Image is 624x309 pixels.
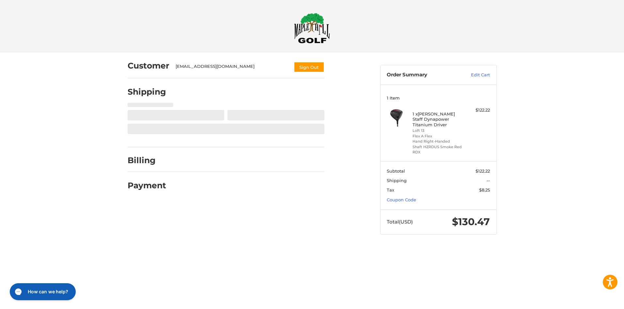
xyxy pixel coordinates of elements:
span: $8.25 [479,187,490,193]
h2: Customer [128,61,169,71]
button: Sign Out [294,62,324,72]
span: Total (USD) [387,219,413,225]
span: $130.47 [452,216,490,228]
a: Edit Cart [457,72,490,78]
h2: Billing [128,155,166,165]
div: [EMAIL_ADDRESS][DOMAIN_NAME] [176,63,287,72]
li: Hand Right-Handed [413,139,462,144]
img: Maple Hill Golf [294,13,330,43]
span: Tax [387,187,394,193]
a: Coupon Code [387,197,416,202]
li: Flex A Flex [413,133,462,139]
span: -- [487,178,490,183]
h2: Shipping [128,87,166,97]
h4: 1 x [PERSON_NAME] Staff Dynapower Titanium Driver [413,111,462,127]
li: Shaft HZRDUS Smoke Red RDX [413,144,462,155]
h3: Order Summary [387,72,457,78]
span: Shipping [387,178,407,183]
iframe: Gorgias live chat messenger [7,281,78,302]
div: $122.22 [464,107,490,114]
span: $122.22 [476,168,490,174]
h2: Payment [128,180,166,191]
h3: 1 Item [387,95,490,100]
span: Subtotal [387,168,405,174]
li: Loft 13 [413,128,462,133]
